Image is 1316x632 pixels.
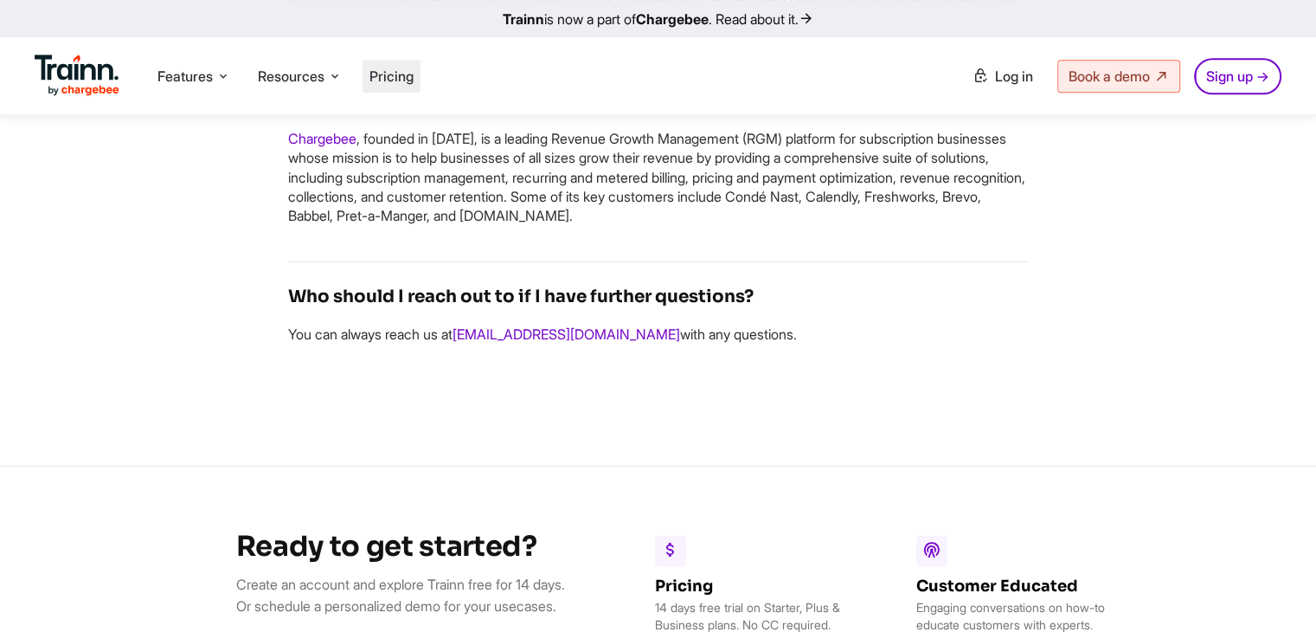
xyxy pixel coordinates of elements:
p: You can always reach us at with any questions. [288,325,1029,344]
span: Features [157,67,213,86]
b: Trainn [503,10,544,28]
a: Pricing [369,68,414,85]
span: Resources [258,67,324,86]
h6: Customer Educated [916,577,1115,596]
a: Book a demo [1057,60,1180,93]
iframe: Chat Widget [1229,549,1316,632]
a: Sign up → [1194,58,1281,94]
span: Log in [995,68,1033,85]
img: Trainn Logo [35,55,119,96]
p: , founded in [DATE], is a leading Revenue Growth Management (RGM) platform for subscription busin... [288,129,1029,226]
h6: Pricing [655,577,854,596]
a: [EMAIL_ADDRESS][DOMAIN_NAME] [453,326,680,343]
span: Book a demo [1069,68,1150,85]
b: Chargebee [636,10,709,28]
h4: Who should I reach out to if I have further questions? [288,283,1029,311]
a: Chargebee [288,130,356,147]
p: Create an account and explore Trainn free for 14 days. Or schedule a personalized demo for your u... [236,574,565,617]
a: Log in [962,61,1043,92]
h3: Ready to get started? [236,529,565,564]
